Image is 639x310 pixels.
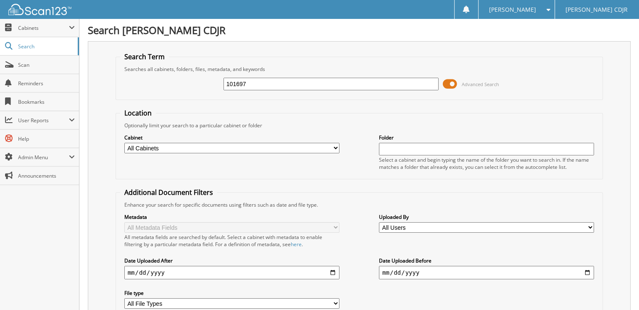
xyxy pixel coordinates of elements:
[597,270,639,310] iframe: Chat Widget
[120,66,599,73] div: Searches all cabinets, folders, files, metadata, and keywords
[18,135,75,142] span: Help
[18,24,69,32] span: Cabinets
[462,81,499,87] span: Advanced Search
[379,213,594,221] label: Uploaded By
[18,43,74,50] span: Search
[120,122,599,129] div: Optionally limit your search to a particular cabinet or folder
[124,213,339,221] label: Metadata
[379,266,594,279] input: end
[124,289,339,297] label: File type
[124,257,339,264] label: Date Uploaded After
[18,117,69,124] span: User Reports
[124,234,339,248] div: All metadata fields are searched by default. Select a cabinet with metadata to enable filtering b...
[18,61,75,68] span: Scan
[8,4,71,15] img: scan123-logo-white.svg
[120,188,217,197] legend: Additional Document Filters
[120,201,599,208] div: Enhance your search for specific documents using filters such as date and file type.
[88,23,631,37] h1: Search [PERSON_NAME] CDJR
[124,266,339,279] input: start
[120,52,169,61] legend: Search Term
[291,241,302,248] a: here
[120,108,156,118] legend: Location
[565,7,628,12] span: [PERSON_NAME] CDJR
[18,80,75,87] span: Reminders
[18,172,75,179] span: Announcements
[379,156,594,171] div: Select a cabinet and begin typing the name of the folder you want to search in. If the name match...
[18,154,69,161] span: Admin Menu
[18,98,75,105] span: Bookmarks
[124,134,339,141] label: Cabinet
[379,257,594,264] label: Date Uploaded Before
[379,134,594,141] label: Folder
[489,7,536,12] span: [PERSON_NAME]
